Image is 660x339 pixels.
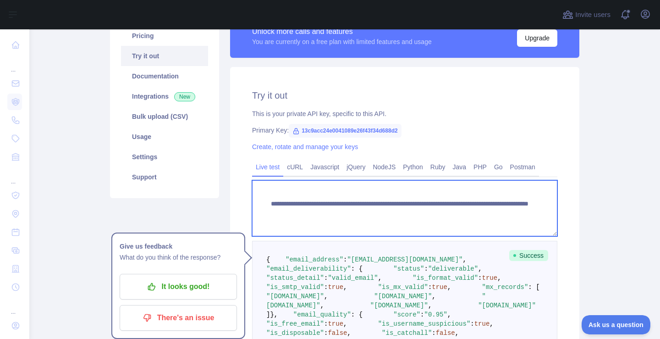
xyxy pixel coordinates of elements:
span: false [436,329,455,337]
span: "[DOMAIN_NAME]" [370,302,428,309]
a: cURL [283,160,307,174]
div: ... [7,55,22,73]
span: true [474,320,490,328]
span: "email_address" [286,256,343,263]
span: , [378,274,382,282]
span: , [489,320,493,328]
span: "score" [393,311,420,318]
span: "mx_records" [482,283,528,291]
span: : [478,274,482,282]
span: : [424,265,428,272]
div: This is your private API key, specific to this API. [252,109,557,118]
span: "is_free_email" [266,320,324,328]
h2: Try it out [252,89,557,102]
span: , [347,329,351,337]
span: "[DOMAIN_NAME]" [266,293,324,300]
span: New [174,92,195,101]
span: , [324,293,328,300]
span: "status" [393,265,424,272]
div: Primary Key: [252,126,557,135]
span: false [328,329,347,337]
span: Success [509,250,548,261]
button: Invite users [561,7,612,22]
span: true [328,283,343,291]
a: Bulk upload (CSV) [121,106,208,127]
span: "is_smtp_valid" [266,283,324,291]
a: NodeJS [369,160,399,174]
div: Unlock more calls and features [252,26,432,37]
span: : { [351,311,363,318]
span: "email_quality" [293,311,351,318]
span: : [324,320,328,328]
a: Create, rotate and manage your keys [252,143,358,150]
a: Documentation [121,66,208,86]
a: Integrations New [121,86,208,106]
span: : [ [528,283,539,291]
span: , [497,274,501,282]
a: Postman [506,160,539,174]
a: Live test [252,160,283,174]
span: , [447,311,451,318]
span: , [428,302,432,309]
span: : [432,329,435,337]
span: : [324,274,328,282]
div: ... [7,297,22,316]
span: "[DOMAIN_NAME]" [374,293,432,300]
a: Go [490,160,506,174]
span: , [343,320,347,328]
a: Ruby [427,160,449,174]
span: : [324,329,328,337]
span: true [482,274,498,282]
span: "deliverable" [428,265,478,272]
a: jQuery [343,160,369,174]
span: "status_detail" [266,274,324,282]
a: Javascript [307,160,343,174]
span: "0.95" [424,311,447,318]
a: PHP [470,160,490,174]
span: "is_mx_valid" [378,283,428,291]
span: true [328,320,343,328]
a: Python [399,160,427,174]
span: { [266,256,270,263]
a: Usage [121,127,208,147]
span: "is_disposable" [266,329,324,337]
span: , [447,283,451,291]
iframe: Toggle Customer Support [582,315,651,334]
div: ... [7,167,22,185]
span: : [343,256,347,263]
span: : [470,320,474,328]
span: true [432,283,447,291]
span: : { [351,265,363,272]
span: "[DOMAIN_NAME]" [478,302,536,309]
span: , [343,283,347,291]
button: Upgrade [517,29,557,47]
span: , [463,256,467,263]
a: Support [121,167,208,187]
a: Try it out [121,46,208,66]
span: Invite users [575,10,610,20]
a: Java [449,160,470,174]
span: "valid_email" [328,274,378,282]
span: : [420,311,424,318]
p: What do you think of the response? [120,252,237,263]
span: "is_format_valid" [412,274,478,282]
span: "email_deliverability" [266,265,351,272]
a: Settings [121,147,208,167]
span: "[EMAIL_ADDRESS][DOMAIN_NAME]" [347,256,462,263]
div: You are currently on a free plan with limited features and usage [252,37,432,46]
span: , [455,329,459,337]
span: : [428,283,432,291]
span: , [478,265,482,272]
span: , [432,293,435,300]
span: ] [266,311,270,318]
a: Pricing [121,26,208,46]
span: "is_username_suspicious" [378,320,471,328]
h1: Give us feedback [120,241,237,252]
span: , [320,302,324,309]
span: }, [270,311,278,318]
span: : [324,283,328,291]
span: "is_catchall" [382,329,432,337]
span: 13c9acc24e0041089e26f43f34d688d2 [289,124,401,138]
